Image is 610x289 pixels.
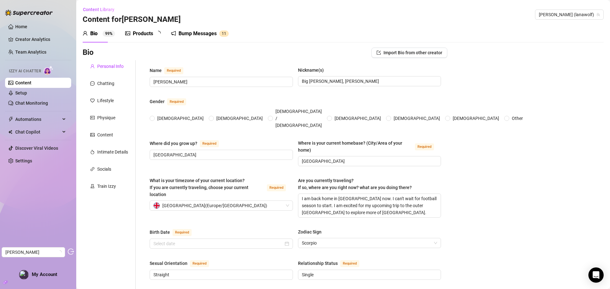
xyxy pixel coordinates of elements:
[15,90,27,95] a: Setup
[200,140,219,147] span: Required
[415,143,434,150] span: Required
[19,270,28,279] img: profilePics%2FiDhuTsaeZvZ1FFlf0kFtOiqthYe2.jpeg
[153,151,288,158] input: Where did you grow up?
[509,115,525,122] span: Other
[83,7,114,12] span: Content Library
[58,250,62,254] span: loading
[167,98,186,105] span: Required
[298,194,441,217] textarea: I am back home in [GEOGRAPHIC_DATA] now. I can't wait for football season to start. I am excited ...
[150,178,248,197] span: What is your timezone of your current location? If you are currently traveling, choose your curre...
[150,98,193,105] label: Gender
[383,50,442,55] span: Import Bio from other creator
[97,183,116,190] div: Train Izzy
[332,115,383,122] span: [DEMOGRAPHIC_DATA]
[150,260,187,267] div: Sexual Orientation
[150,140,226,147] label: Where did you grow up?
[90,184,95,188] span: experiment
[156,31,161,36] span: loading
[15,114,60,124] span: Automations
[302,238,437,248] span: Scorpio
[15,101,48,106] a: Chat Monitoring
[298,140,413,154] div: Where is your current homebase? (City/Area of your home)
[90,150,95,154] span: fire
[164,67,183,74] span: Required
[83,15,181,25] h3: Content for [PERSON_NAME]
[179,30,217,37] div: Bump Messages
[153,78,288,85] input: Name
[90,30,98,37] div: Bio
[97,114,115,121] div: Physique
[150,140,197,147] div: Where did you grow up?
[588,267,604,283] div: Open Intercom Messenger
[539,10,600,19] span: Lana Wolf (lanawolf)
[15,49,46,55] a: Team Analytics
[298,228,326,235] label: Zodiac Sign
[173,229,192,236] span: Required
[15,34,66,44] a: Creator Analytics
[68,248,74,255] span: logout
[15,24,27,29] a: Home
[90,64,95,69] span: user
[214,115,265,122] span: [DEMOGRAPHIC_DATA]
[219,30,229,37] sup: 11
[298,259,366,267] label: Relationship Status
[90,81,95,86] span: message
[302,78,436,85] input: Nickname(s)
[3,280,8,285] span: build
[103,30,115,37] sup: 99%
[391,115,443,122] span: [DEMOGRAPHIC_DATA]
[90,98,95,103] span: heart
[267,184,286,191] span: Required
[298,178,412,190] span: Are you currently traveling? If so, where are you right now? what are you doing there?
[596,13,600,16] span: team
[150,228,199,236] label: Birth Date
[44,66,53,75] img: AI Chatter
[97,63,124,70] div: Personal Info
[153,202,160,209] img: gb
[302,158,436,165] input: Where is your current homebase? (City/Area of your home)
[90,167,95,171] span: link
[298,140,441,154] label: Where is your current homebase? (City/Area of your home)
[97,148,128,155] div: Intimate Details
[5,10,53,16] img: logo-BBDzfeDw.svg
[150,259,216,267] label: Sexual Orientation
[155,115,206,122] span: [DEMOGRAPHIC_DATA]
[340,260,359,267] span: Required
[97,97,114,104] div: Lifestyle
[150,67,162,74] div: Name
[15,146,58,151] a: Discover Viral Videos
[153,271,288,278] input: Sexual Orientation
[97,166,111,173] div: Socials
[150,229,170,236] div: Birth Date
[125,31,130,36] span: picture
[15,80,31,85] a: Content
[97,80,114,87] div: Chatting
[171,31,176,36] span: notification
[32,272,57,277] span: My Account
[83,4,119,15] button: Content Library
[90,133,95,137] span: picture
[150,98,165,105] div: Gender
[8,117,13,122] span: thunderbolt
[97,131,113,138] div: Content
[153,240,283,247] input: Birth Date
[8,130,12,134] img: Chat Copilot
[190,260,209,267] span: Required
[150,67,190,74] label: Name
[298,260,338,267] div: Relationship Status
[15,127,60,137] span: Chat Copilot
[15,158,32,163] a: Settings
[298,67,328,74] label: Nickname(s)
[133,30,153,37] div: Products
[83,48,94,58] h3: Bio
[224,31,226,36] span: 1
[162,201,267,210] span: [GEOGRAPHIC_DATA] ( Europe/[GEOGRAPHIC_DATA] )
[90,115,95,120] span: idcard
[302,271,436,278] input: Relationship Status
[5,247,61,257] span: Lana Wolf
[450,115,502,122] span: [DEMOGRAPHIC_DATA]
[298,67,324,74] div: Nickname(s)
[273,108,324,129] span: [DEMOGRAPHIC_DATA] / [DEMOGRAPHIC_DATA]
[376,50,381,55] span: import
[9,68,41,74] span: Izzy AI Chatter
